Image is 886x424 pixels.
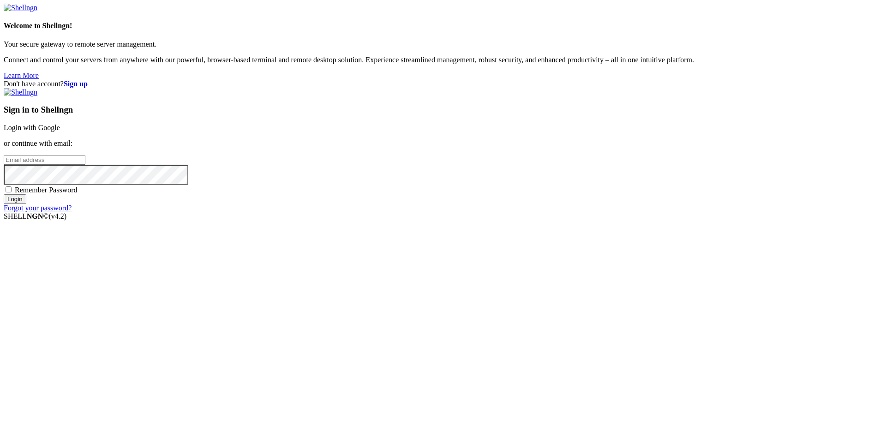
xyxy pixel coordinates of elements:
p: Your secure gateway to remote server management. [4,40,882,48]
input: Remember Password [6,186,12,192]
b: NGN [27,212,43,220]
h4: Welcome to Shellngn! [4,22,882,30]
img: Shellngn [4,4,37,12]
span: Remember Password [15,186,78,194]
img: Shellngn [4,88,37,96]
h3: Sign in to Shellngn [4,105,882,115]
a: Login with Google [4,124,60,131]
input: Login [4,194,26,204]
div: Don't have account? [4,80,882,88]
input: Email address [4,155,85,165]
span: SHELL © [4,212,66,220]
span: 4.2.0 [49,212,67,220]
p: Connect and control your servers from anywhere with our powerful, browser-based terminal and remo... [4,56,882,64]
p: or continue with email: [4,139,882,148]
a: Learn More [4,72,39,79]
a: Sign up [64,80,88,88]
a: Forgot your password? [4,204,72,212]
